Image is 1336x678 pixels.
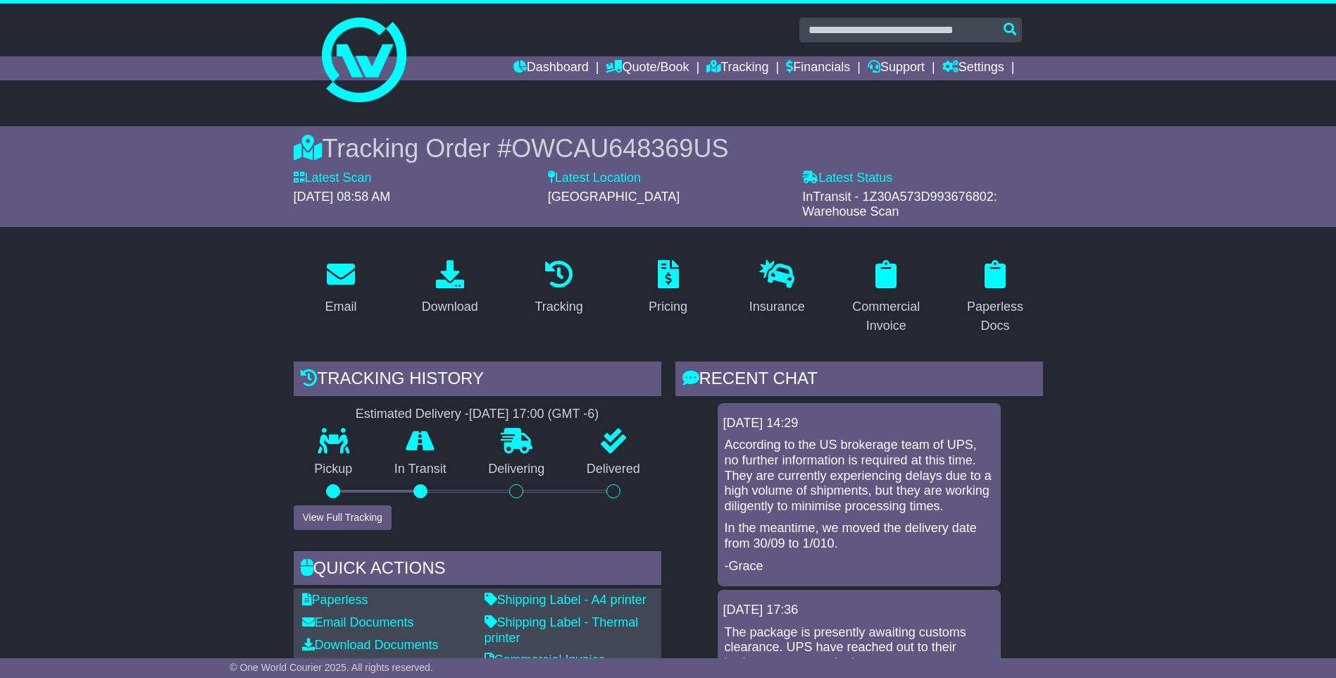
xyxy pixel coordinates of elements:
[675,362,1043,400] div: RECENT CHAT
[294,462,374,477] p: Pickup
[740,255,814,321] a: Insurance
[302,593,368,607] a: Paperless
[548,190,680,204] span: [GEOGRAPHIC_DATA]
[294,551,661,589] div: Quick Actions
[749,297,805,316] div: Insurance
[868,56,925,80] a: Support
[957,297,1034,335] div: Paperless Docs
[725,438,994,514] p: According to the US brokerage team of UPS, no further information is required at this time. They ...
[468,462,566,477] p: Delivering
[422,297,478,316] div: Download
[373,462,468,477] p: In Transit
[942,56,1004,80] a: Settings
[802,190,997,219] span: InTransit - 1Z30A573D993676802: Warehouse Scan
[606,56,689,80] a: Quote/Book
[786,56,850,80] a: Financials
[511,134,728,163] span: OWCAU648369US
[469,407,599,422] div: [DATE] 17:00 (GMT -6)
[723,603,995,618] div: [DATE] 17:36
[725,559,994,574] p: -Grace
[802,171,892,186] label: Latest Status
[325,297,356,316] div: Email
[294,190,391,204] span: [DATE] 08:58 AM
[413,255,487,321] a: Download
[706,56,768,80] a: Tracking
[725,521,994,551] p: In the meantime, we moved the delivery date from 30/09 to 1/010.
[302,638,439,652] a: Download Documents
[485,653,606,667] a: Commercial Invoice
[485,593,647,607] a: Shipping Label - A4 printer
[548,171,641,186] label: Latest Location
[230,662,433,673] span: © One World Courier 2025. All rights reserved.
[723,416,995,431] div: [DATE] 14:29
[485,615,639,645] a: Shipping Label - Thermal printer
[294,407,661,422] div: Estimated Delivery -
[294,362,661,400] div: Tracking history
[839,255,934,340] a: Commercial Invoice
[639,255,697,321] a: Pricing
[294,505,392,530] button: View Full Tracking
[513,56,589,80] a: Dashboard
[848,297,925,335] div: Commercial Invoice
[525,255,592,321] a: Tracking
[302,615,414,629] a: Email Documents
[535,297,582,316] div: Tracking
[294,133,1043,164] div: Tracking Order #
[294,171,372,186] label: Latest Scan
[948,255,1043,340] a: Paperless Docs
[316,255,366,321] a: Email
[649,297,687,316] div: Pricing
[566,462,661,477] p: Delivered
